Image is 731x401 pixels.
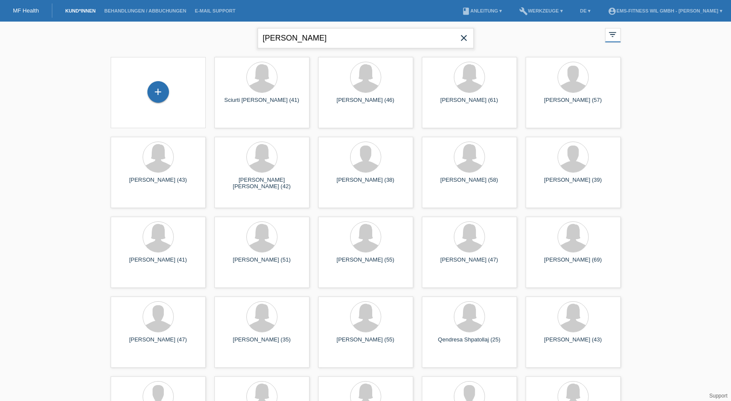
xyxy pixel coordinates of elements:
[118,177,199,190] div: [PERSON_NAME] (43)
[325,97,406,111] div: [PERSON_NAME] (46)
[258,28,474,48] input: Suche...
[519,7,528,16] i: build
[709,393,728,399] a: Support
[533,97,614,111] div: [PERSON_NAME] (57)
[148,85,169,99] div: Kund*in hinzufügen
[118,256,199,270] div: [PERSON_NAME] (41)
[221,97,303,111] div: Sciurti [PERSON_NAME] (41)
[325,336,406,350] div: [PERSON_NAME] (55)
[608,7,616,16] i: account_circle
[221,256,303,270] div: [PERSON_NAME] (51)
[100,8,191,13] a: Behandlungen / Abbuchungen
[325,177,406,190] div: [PERSON_NAME] (38)
[533,177,614,190] div: [PERSON_NAME] (39)
[325,256,406,270] div: [PERSON_NAME] (55)
[191,8,240,13] a: E-Mail Support
[221,336,303,350] div: [PERSON_NAME] (35)
[429,256,510,270] div: [PERSON_NAME] (47)
[457,8,506,13] a: bookAnleitung ▾
[603,8,727,13] a: account_circleEMS-Fitness Wil GmbH - [PERSON_NAME] ▾
[608,30,618,39] i: filter_list
[533,256,614,270] div: [PERSON_NAME] (69)
[459,33,469,43] i: close
[462,7,470,16] i: book
[533,336,614,350] div: [PERSON_NAME] (43)
[429,177,510,190] div: [PERSON_NAME] (58)
[118,336,199,350] div: [PERSON_NAME] (47)
[576,8,595,13] a: DE ▾
[429,336,510,350] div: Qendresa Shpatollaj (25)
[221,177,303,190] div: [PERSON_NAME] [PERSON_NAME] (42)
[515,8,567,13] a: buildWerkzeuge ▾
[429,97,510,111] div: [PERSON_NAME] (61)
[61,8,100,13] a: Kund*innen
[13,7,39,14] a: MF Health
